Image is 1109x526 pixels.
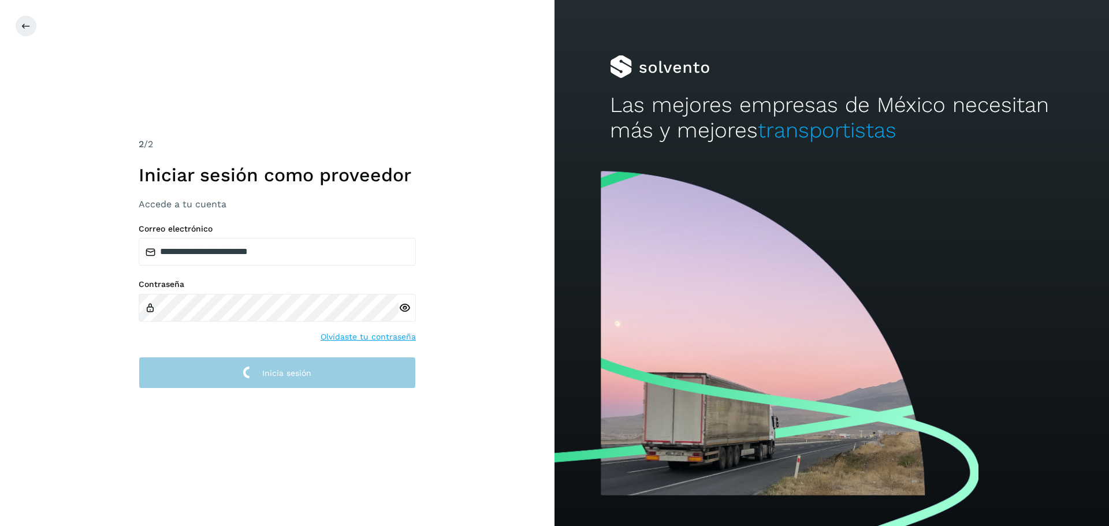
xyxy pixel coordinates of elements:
h2: Las mejores empresas de México necesitan más y mejores [610,92,1054,144]
label: Correo electrónico [139,224,416,234]
h3: Accede a tu cuenta [139,199,416,210]
div: /2 [139,137,416,151]
a: Olvidaste tu contraseña [321,331,416,343]
label: Contraseña [139,279,416,289]
button: Inicia sesión [139,357,416,389]
h1: Iniciar sesión como proveedor [139,164,416,186]
span: transportistas [758,118,896,143]
span: 2 [139,139,144,150]
span: Inicia sesión [262,369,311,377]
